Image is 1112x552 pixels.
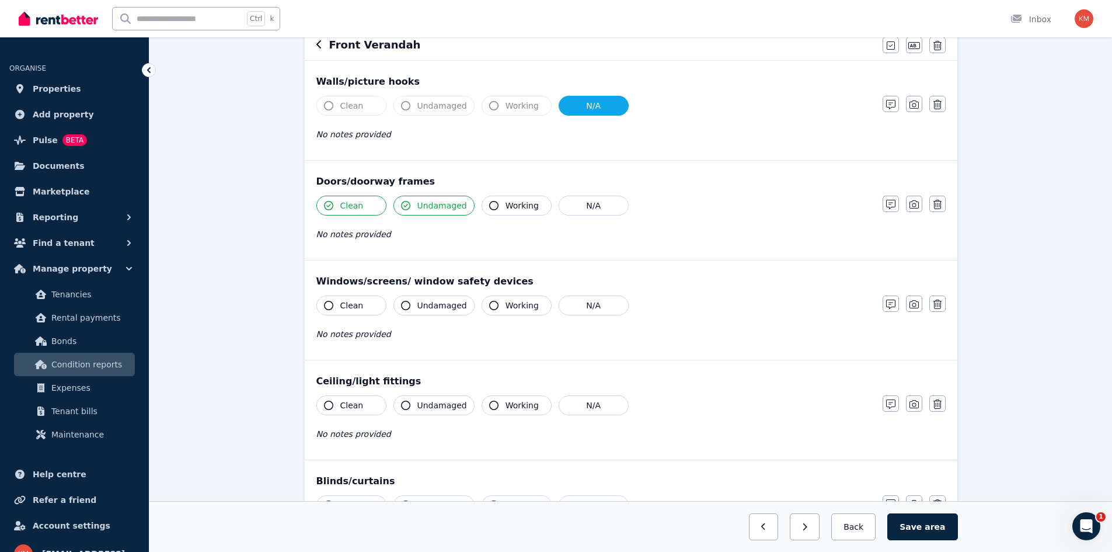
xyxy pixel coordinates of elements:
span: Expenses [51,381,130,395]
button: N/A [559,96,629,116]
button: Working [482,296,552,315]
span: Maintenance [51,428,130,442]
button: Manage property [9,257,140,280]
span: Add property [33,107,94,121]
img: km.redding1@gmail.com [1075,9,1093,28]
span: Clean [340,300,364,311]
button: Undamaged [393,96,475,116]
button: Clean [316,495,386,515]
span: Tenancies [51,287,130,301]
span: Rental payments [51,311,130,325]
a: Condition reports [14,353,135,376]
a: Rental payments [14,306,135,329]
iframe: Intercom live chat [1072,512,1100,540]
span: Working [506,499,539,511]
button: Clean [316,296,386,315]
span: Condition reports [51,357,130,372]
span: Undamaged [417,200,467,211]
span: Ctrl [247,11,265,26]
button: Clean [316,196,386,216]
span: Clean [340,400,364,411]
button: Undamaged [393,196,475,216]
a: Maintenance [14,423,135,446]
a: Properties [9,77,140,100]
a: Expenses [14,376,135,400]
button: Find a tenant [9,231,140,255]
div: Walls/picture hooks [316,75,946,89]
button: Undamaged [393,296,475,315]
div: Windows/screens/ window safety devices [316,275,946,289]
span: No notes provided [316,329,391,339]
span: Properties [33,82,81,96]
span: area [925,521,945,533]
img: RentBetter [19,10,98,27]
span: Tenant bills [51,404,130,418]
button: Clean [316,96,386,116]
button: Save area [887,513,957,540]
a: Marketplace [9,180,140,203]
div: Inbox [1010,13,1051,25]
span: Working [506,400,539,411]
span: Undamaged [417,300,467,311]
button: Working [482,495,552,515]
a: Tenancies [14,283,135,306]
button: N/A [559,495,629,515]
a: Bonds [14,329,135,353]
span: Undamaged [417,400,467,411]
a: Add property [9,103,140,126]
div: Ceiling/light fittings [316,374,946,388]
span: BETA [62,134,87,146]
a: Tenant bills [14,400,135,423]
span: Working [506,300,539,311]
button: Reporting [9,206,140,229]
button: Working [482,96,552,116]
span: Marketplace [33,185,89,199]
span: No notes provided [316,429,391,439]
span: Bonds [51,334,130,348]
span: k [270,14,274,23]
span: Undamaged [417,499,467,511]
span: Help centre [33,467,86,481]
span: Refer a friend [33,493,96,507]
a: Documents [9,154,140,178]
button: Back [831,513,876,540]
button: N/A [559,196,629,216]
span: Clean [340,499,364,511]
div: Blinds/curtains [316,474,946,488]
h6: Front Verandah [329,37,421,53]
span: Documents [33,159,85,173]
button: Working [482,395,552,415]
span: Manage property [33,262,112,276]
span: Clean [340,100,364,112]
span: Reporting [33,210,78,224]
span: Pulse [33,133,58,147]
button: N/A [559,296,629,315]
button: Undamaged [393,495,475,515]
a: Refer a friend [9,488,140,512]
span: Working [506,200,539,211]
span: Clean [340,200,364,211]
a: PulseBETA [9,129,140,152]
span: ORGANISE [9,64,46,72]
span: 1 [1096,512,1106,522]
button: Working [482,196,552,216]
span: Undamaged [417,100,467,112]
div: Doors/doorway frames [316,175,946,189]
span: Working [506,100,539,112]
button: Undamaged [393,395,475,415]
button: N/A [559,395,629,415]
button: Clean [316,395,386,415]
a: Help centre [9,463,140,486]
a: Account settings [9,514,140,537]
span: No notes provided [316,230,391,239]
span: No notes provided [316,130,391,139]
span: Account settings [33,519,110,533]
span: Find a tenant [33,236,95,250]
